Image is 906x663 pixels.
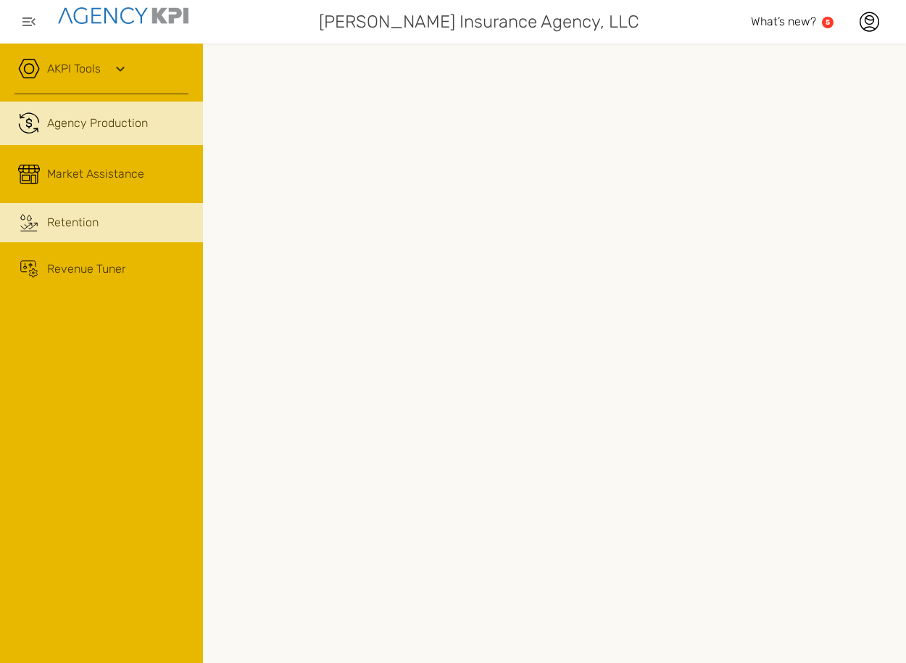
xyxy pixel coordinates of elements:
[47,60,101,78] a: AKPI Tools
[47,115,148,132] div: Agency Production
[826,18,830,26] text: 5
[47,214,99,231] div: Retention
[47,165,144,183] div: Market Assistance
[319,9,639,35] span: [PERSON_NAME] Insurance Agency, LLC
[822,17,834,28] a: 5
[58,7,188,24] img: agencykpi-logo-550x69-2d9e3fa8.png
[751,15,816,28] span: What’s new?
[47,260,126,278] div: Revenue Tuner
